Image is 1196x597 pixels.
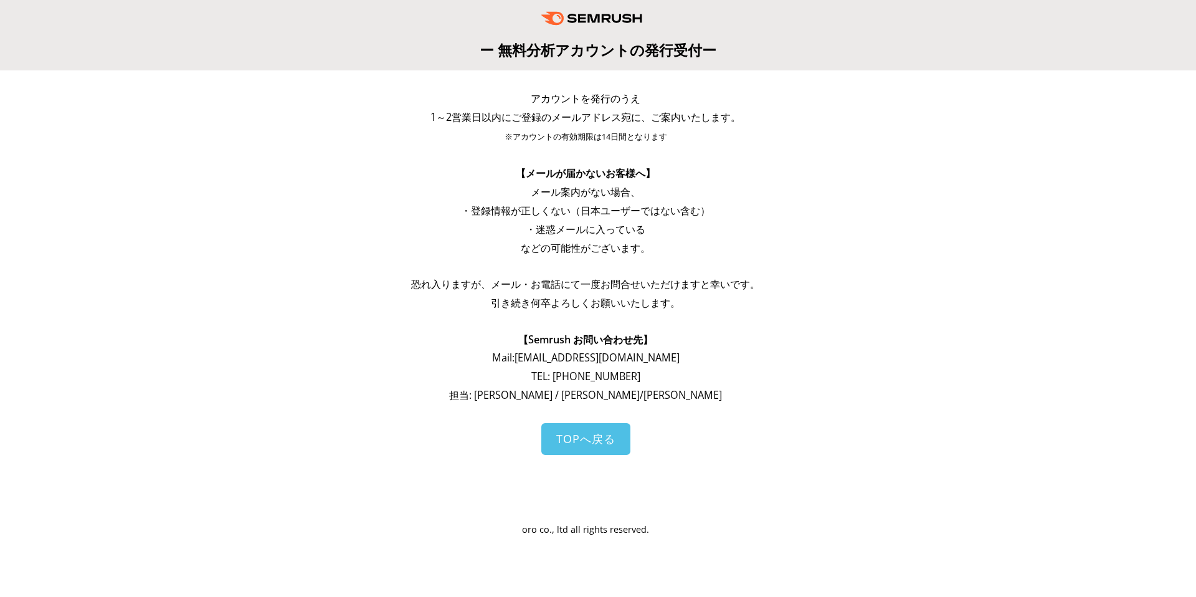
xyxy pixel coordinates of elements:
span: oro co., ltd all rights reserved. [522,523,649,535]
span: TOPへ戻る [556,431,615,446]
a: TOPへ戻る [541,423,630,455]
span: などの可能性がございます。 [521,241,650,255]
span: メール案内がない場合、 [531,185,640,199]
span: TEL: [PHONE_NUMBER] [531,370,640,383]
span: 【メールが届かないお客様へ】 [516,166,655,180]
span: 担当: [PERSON_NAME] / [PERSON_NAME]/[PERSON_NAME] [449,388,722,402]
span: 1～2営業日以内にご登録のメールアドレス宛に、ご案内いたします。 [430,110,741,124]
span: ー 無料分析アカウントの発行受付ー [480,40,716,60]
span: ・登録情報が正しくない（日本ユーザーではない含む） [461,204,710,217]
span: 恐れ入りますが、メール・お電話にて一度お問合せいただけますと幸いです。 [411,277,760,291]
span: アカウントを発行のうえ [531,92,640,105]
span: Mail: [EMAIL_ADDRESS][DOMAIN_NAME] [492,351,680,365]
span: ※アカウントの有効期限は14日間となります [505,131,667,142]
span: ・迷惑メールに入っている [526,222,645,236]
span: 引き続き何卒よろしくお願いいたします。 [491,296,680,310]
span: 【Semrush お問い合わせ先】 [518,333,653,346]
